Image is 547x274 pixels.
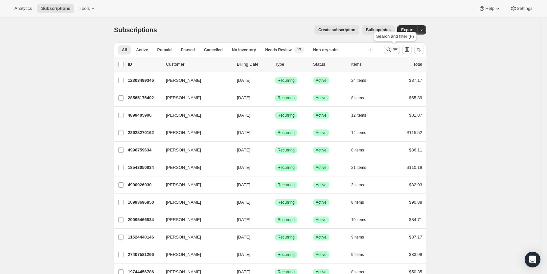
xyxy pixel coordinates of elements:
[278,217,295,222] span: Recurring
[384,45,400,54] button: Search and filter results
[166,251,201,258] span: [PERSON_NAME]
[401,27,414,33] span: Export
[351,76,373,85] button: 24 items
[351,78,366,83] span: 24 items
[166,112,201,119] span: [PERSON_NAME]
[351,146,371,155] button: 8 items
[316,235,327,240] span: Active
[162,162,228,173] button: [PERSON_NAME]
[316,200,327,205] span: Active
[162,232,228,242] button: [PERSON_NAME]
[351,148,364,153] span: 8 items
[525,252,540,267] div: Open Intercom Messenger
[351,128,373,137] button: 14 items
[366,27,391,33] span: Bulk updates
[237,165,250,170] span: [DATE]
[128,112,161,119] p: 4899405906
[351,163,373,172] button: 21 items
[402,45,412,54] button: Customize table column order and visibility
[409,113,422,118] span: $81.87
[278,252,295,257] span: Recurring
[366,45,376,55] button: Create new view
[351,165,366,170] span: 21 items
[204,47,223,53] span: Cancelled
[136,47,148,53] span: Active
[278,182,295,188] span: Recurring
[351,182,364,188] span: 3 items
[41,6,70,11] span: Subscriptions
[128,128,422,137] div: 22628270162[PERSON_NAME][DATE]SuccessRecurringSuccessActive14 items$115.52
[407,165,422,170] span: $110.19
[128,146,422,155] div: 4996759634[PERSON_NAME][DATE]SuccessRecurringSuccessActive8 items$86.11
[181,47,195,53] span: Paused
[114,26,157,34] span: Subscriptions
[166,182,201,188] span: [PERSON_NAME]
[278,130,295,135] span: Recurring
[351,217,366,222] span: 19 items
[278,78,295,83] span: Recurring
[162,110,228,121] button: [PERSON_NAME]
[166,95,201,101] span: [PERSON_NAME]
[128,215,422,224] div: 29995466834[PERSON_NAME][DATE]SuccessRecurringSuccessActive19 items$84.71
[351,61,384,68] div: Items
[316,182,327,188] span: Active
[278,165,295,170] span: Recurring
[162,215,228,225] button: [PERSON_NAME]
[162,93,228,103] button: [PERSON_NAME]
[128,233,422,242] div: 11524440146[PERSON_NAME][DATE]SuccessRecurringSuccessActive9 items$87.17
[409,235,422,240] span: $87.17
[166,61,232,68] p: Customer
[11,4,36,13] button: Analytics
[232,47,256,53] span: No inventory
[166,147,201,153] span: [PERSON_NAME]
[237,95,250,100] span: [DATE]
[351,215,373,224] button: 19 items
[316,148,327,153] span: Active
[297,47,301,53] span: 17
[162,197,228,208] button: [PERSON_NAME]
[414,45,423,54] button: Sort the results
[237,148,250,152] span: [DATE]
[409,217,422,222] span: $84.71
[351,233,371,242] button: 9 items
[316,252,327,257] span: Active
[128,147,161,153] p: 4996759634
[128,180,422,190] div: 4990926930[PERSON_NAME][DATE]SuccessRecurringSuccessActive3 items$82.93
[318,27,355,33] span: Create subscription
[237,252,250,257] span: [DATE]
[409,95,422,100] span: $65.39
[128,234,161,240] p: 11524440146
[316,165,327,170] span: Active
[128,129,161,136] p: 22628270162
[351,235,364,240] span: 9 items
[237,217,250,222] span: [DATE]
[275,61,308,68] div: Type
[278,235,295,240] span: Recurring
[517,6,533,11] span: Settings
[14,6,32,11] span: Analytics
[166,234,201,240] span: [PERSON_NAME]
[128,164,161,171] p: 18543050834
[128,250,422,259] div: 27407581266[PERSON_NAME][DATE]SuccessRecurringSuccessActive9 items$83.99
[316,95,327,101] span: Active
[351,180,371,190] button: 3 items
[162,249,228,260] button: [PERSON_NAME]
[351,130,366,135] span: 14 items
[485,6,494,11] span: Help
[413,61,422,68] p: Total
[128,61,422,68] div: IDCustomerBilling DateTypeStatusItemsTotal
[128,251,161,258] p: 27407581266
[351,250,371,259] button: 9 items
[128,163,422,172] div: 18543050834[PERSON_NAME][DATE]SuccessRecurringSuccessActive21 items$110.19
[166,164,201,171] span: [PERSON_NAME]
[128,76,422,85] div: 12303499346[PERSON_NAME][DATE]SuccessRecurringSuccessActive24 items$87.17
[313,61,346,68] p: Status
[265,47,292,53] span: Needs Review
[409,78,422,83] span: $87.17
[316,113,327,118] span: Active
[316,78,327,83] span: Active
[278,113,295,118] span: Recurring
[237,200,250,205] span: [DATE]
[237,235,250,240] span: [DATE]
[237,78,250,83] span: [DATE]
